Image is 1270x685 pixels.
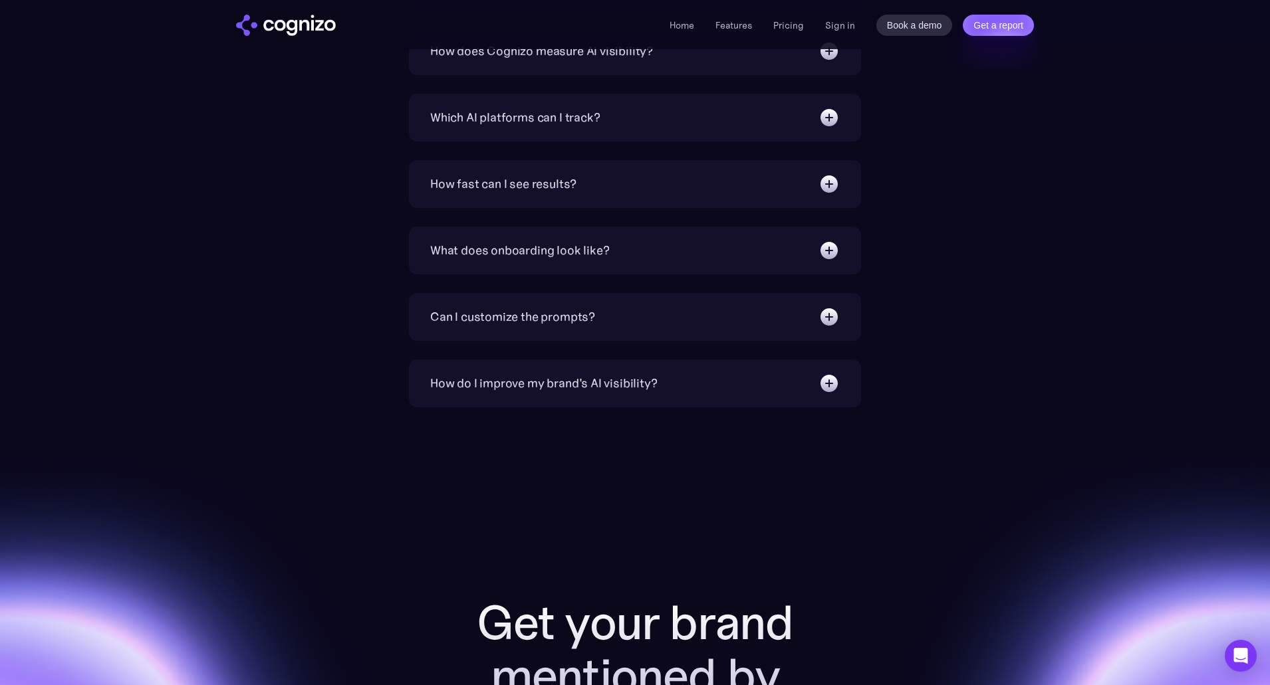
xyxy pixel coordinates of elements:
[715,19,752,31] a: Features
[430,175,576,193] div: How fast can I see results?
[430,241,609,260] div: What does onboarding look like?
[773,19,804,31] a: Pricing
[963,15,1034,36] a: Get a report
[430,374,657,393] div: How do I improve my brand's AI visibility?
[236,15,336,36] a: home
[670,19,694,31] a: Home
[430,108,600,127] div: Which AI platforms can I track?
[430,42,653,60] div: How does Cognizo measure AI visibility?
[876,15,953,36] a: Book a demo
[430,308,595,326] div: Can I customize the prompts?
[236,15,336,36] img: cognizo logo
[825,17,855,33] a: Sign in
[1225,640,1257,672] div: Open Intercom Messenger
